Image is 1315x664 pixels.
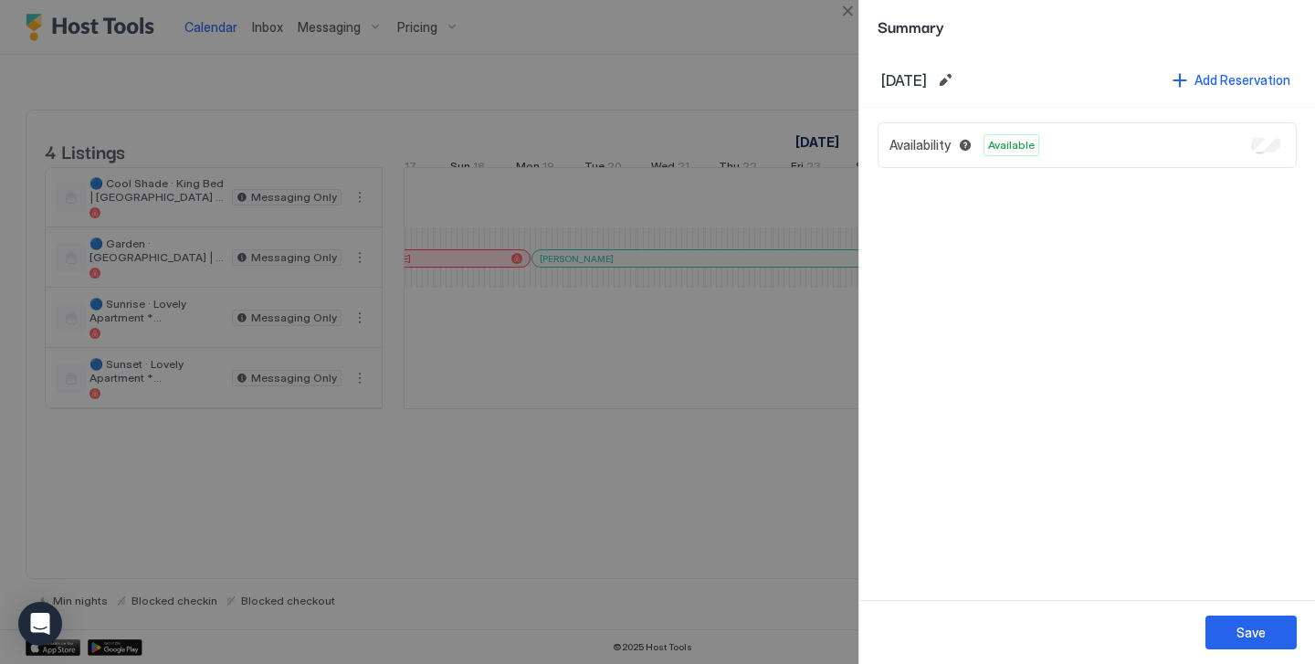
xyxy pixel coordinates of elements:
[1194,70,1290,90] div: Add Reservation
[889,137,951,153] span: Availability
[881,71,927,90] span: [DATE]
[1205,616,1297,649] button: Save
[1170,68,1293,92] button: Add Reservation
[18,602,62,646] div: Open Intercom Messenger
[1236,623,1266,642] div: Save
[988,137,1035,153] span: Available
[954,134,976,156] button: Blocked dates override all pricing rules and remain unavailable until manually unblocked
[878,15,1297,37] span: Summary
[934,69,956,91] button: Edit date range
